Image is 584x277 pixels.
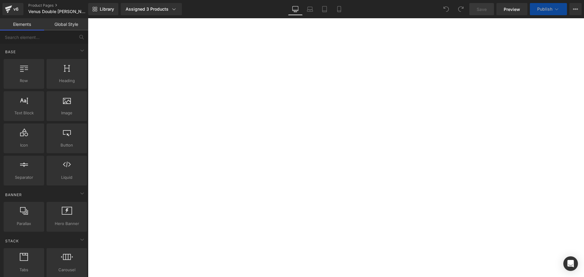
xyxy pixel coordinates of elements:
span: Separator [5,174,42,181]
span: Base [5,49,16,55]
a: Product Pages [28,3,98,8]
span: Heading [48,78,85,84]
a: Laptop [303,3,317,15]
a: Global Style [44,18,88,30]
button: Redo [455,3,467,15]
span: Save [477,6,487,12]
button: More [569,3,582,15]
a: Desktop [288,3,303,15]
span: Button [48,142,85,148]
div: Assigned 3 Products [126,6,177,12]
span: Stack [5,238,19,244]
span: Preview [504,6,520,12]
button: Publish [530,3,567,15]
span: Parallax [5,220,42,227]
a: Mobile [332,3,346,15]
span: Text Block [5,110,42,116]
span: Image [48,110,85,116]
a: Preview [496,3,527,15]
div: v6 [12,5,20,13]
div: Open Intercom Messenger [563,256,578,271]
button: Undo [440,3,452,15]
a: New Library [88,3,118,15]
span: Library [100,6,114,12]
a: Tablet [317,3,332,15]
span: Liquid [48,174,85,181]
span: Carousel [48,267,85,273]
span: Tabs [5,267,42,273]
span: Banner [5,192,23,198]
a: v6 [2,3,23,15]
span: Venus Double [PERSON_NAME] [28,9,87,14]
span: Publish [537,7,552,12]
span: Row [5,78,42,84]
span: Icon [5,142,42,148]
span: Hero Banner [48,220,85,227]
